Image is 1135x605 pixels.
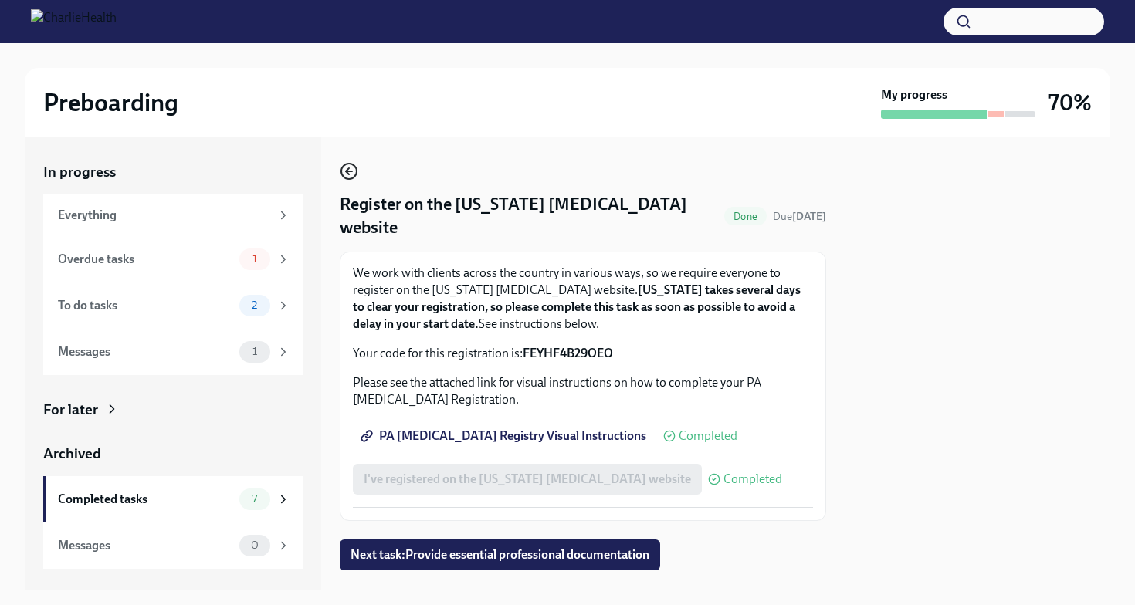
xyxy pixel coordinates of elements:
[243,253,266,265] span: 1
[1048,89,1092,117] h3: 70%
[353,282,801,331] strong: [US_STATE] takes several days to clear your registration, so please complete this task as soon as...
[523,346,613,360] strong: FEYHF4B29OEO
[43,400,98,420] div: For later
[43,400,303,420] a: For later
[773,210,826,223] span: Due
[58,251,233,268] div: Overdue tasks
[364,428,646,444] span: PA [MEDICAL_DATA] Registry Visual Instructions
[353,374,813,408] p: Please see the attached link for visual instructions on how to complete your PA [MEDICAL_DATA] Re...
[340,193,718,239] h4: Register on the [US_STATE] [MEDICAL_DATA] website
[43,329,303,375] a: Messages1
[243,346,266,357] span: 1
[31,9,117,34] img: CharlieHealth
[242,493,266,505] span: 7
[353,265,813,333] p: We work with clients across the country in various ways, so we require everyone to register on th...
[43,194,303,236] a: Everything
[58,297,233,314] div: To do tasks
[723,473,782,485] span: Completed
[43,282,303,329] a: To do tasks2
[773,209,826,224] span: August 7th, 2025 09:00
[724,211,767,222] span: Done
[58,491,233,508] div: Completed tasks
[43,87,178,118] h2: Preboarding
[58,207,270,224] div: Everything
[43,444,303,464] a: Archived
[353,421,657,451] a: PA [MEDICAL_DATA] Registry Visual Instructions
[242,299,266,311] span: 2
[679,430,737,442] span: Completed
[43,476,303,522] a: Completed tasks7
[881,86,947,103] strong: My progress
[351,547,649,563] span: Next task : Provide essential professional documentation
[353,345,813,362] p: Your code for this registration is:
[43,522,303,569] a: Messages0
[58,537,233,554] div: Messages
[43,236,303,282] a: Overdue tasks1
[242,539,268,551] span: 0
[58,343,233,360] div: Messages
[792,210,826,223] strong: [DATE]
[43,162,303,182] a: In progress
[340,539,660,570] button: Next task:Provide essential professional documentation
